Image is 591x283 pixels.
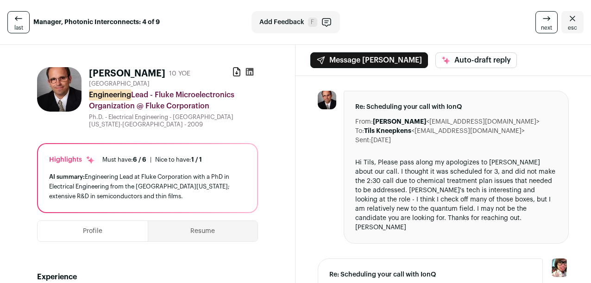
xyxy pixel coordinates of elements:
dt: To: [355,126,364,136]
button: Message [PERSON_NAME] [310,52,428,68]
b: Tils Kneepkens [364,128,411,134]
span: Add Feedback [259,18,304,27]
div: Hi Tils, Please pass along my apologizes to [PERSON_NAME] about our call. I thought it was schedu... [355,158,557,232]
h1: [PERSON_NAME] [89,67,165,80]
dt: Sent: [355,136,371,145]
img: 71b4afd1e3b40c26274d6c1e8090314bef24719bf3aa0f61d69266e0704083b5 [318,91,336,109]
dd: <[EMAIL_ADDRESS][DOMAIN_NAME]> [373,117,540,126]
div: Lead - Fluke Microelectronics Organization @ Fluke Corporation [89,89,258,112]
button: Auto-draft reply [435,52,517,68]
dd: <[EMAIL_ADDRESS][DOMAIN_NAME]> [364,126,525,136]
dd: [DATE] [371,136,391,145]
h2: Experience [37,271,258,283]
span: 1 / 1 [191,157,202,163]
span: F [308,18,317,27]
a: Close [561,11,584,33]
div: Ph.D. - Electrical Engineering - [GEOGRAPHIC_DATA][US_STATE]-[GEOGRAPHIC_DATA] - 2009 [89,113,258,128]
img: 14759586-medium_jpg [550,258,569,277]
button: Resume [148,221,258,241]
div: Engineering Lead at Fluke Corporation with a PhD in Electrical Engineering from the [GEOGRAPHIC_D... [49,172,246,201]
div: Highlights [49,155,95,164]
div: 10 YOE [169,69,190,78]
a: last [7,11,30,33]
span: Re: Scheduling your call with IonQ [355,102,557,112]
span: 6 / 6 [133,157,146,163]
span: AI summary: [49,174,85,180]
div: Must have: [102,156,146,164]
mark: Engineering [89,89,131,101]
span: last [14,24,23,31]
div: Nice to have: [155,156,202,164]
ul: | [102,156,202,164]
button: Add Feedback F [251,11,340,33]
span: esc [568,24,577,31]
b: [PERSON_NAME] [373,119,426,125]
span: Re: Scheduling your call with IonQ [329,270,531,279]
span: [GEOGRAPHIC_DATA] [89,80,150,88]
button: Profile [38,221,148,241]
dt: From: [355,117,373,126]
span: next [541,24,552,31]
img: 71b4afd1e3b40c26274d6c1e8090314bef24719bf3aa0f61d69266e0704083b5 [37,67,82,112]
strong: Manager, Photonic Interconnects: 4 of 9 [33,18,160,27]
a: next [535,11,558,33]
